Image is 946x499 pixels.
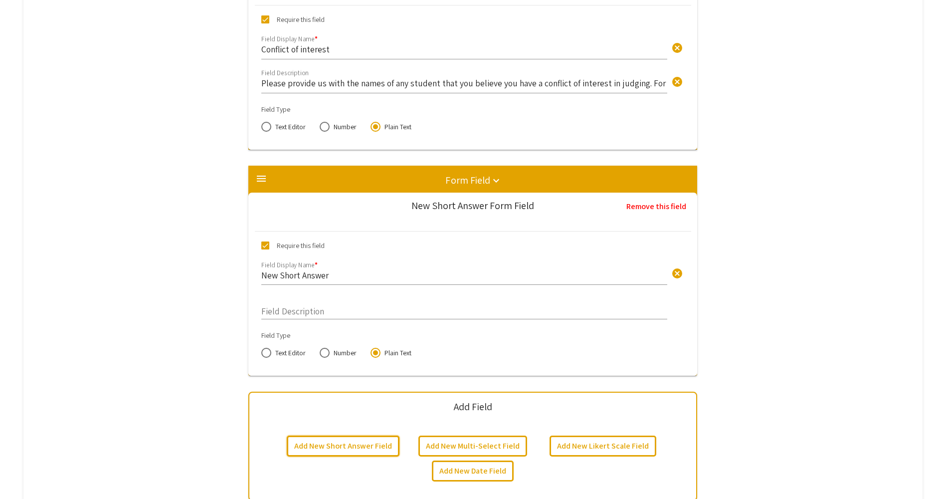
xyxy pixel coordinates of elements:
div: New Short Answer Form Field [411,201,534,211]
div: Form Field [248,198,697,376]
span: Plain Text [380,122,411,132]
span: Text Editor [271,348,306,358]
span: cancel [671,267,683,279]
span: Require this field [277,240,325,251]
button: Add New Date Field [432,461,514,482]
span: Require this field [277,13,325,25]
button: Clear [667,37,687,57]
iframe: Chat [7,454,42,492]
button: Add New Short Answer Field [287,436,399,457]
span: Text Editor [271,122,306,132]
mat-label: Field Type [261,331,290,340]
button: Add New Likert Scale Field [550,436,656,457]
mat-icon: menu [255,173,267,185]
button: Add New Multi-Select Field [418,436,527,457]
h5: Add Field [454,401,492,413]
input: Display name [261,269,667,281]
input: Description [261,77,667,89]
mat-label: Field Type [261,105,290,114]
h5: Form Field [445,174,490,186]
span: cancel [671,76,683,88]
span: Number [330,122,357,132]
button: Remove this field [619,197,693,217]
button: Clear [667,263,687,283]
button: Clear [667,71,687,91]
span: Number [330,348,357,358]
mat-expansion-panel-header: Form Field [248,166,697,198]
span: Plain Text [380,348,411,358]
span: cancel [671,42,683,54]
mat-icon: keyboard_arrow_down [490,175,502,187]
input: Display name [261,43,667,55]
